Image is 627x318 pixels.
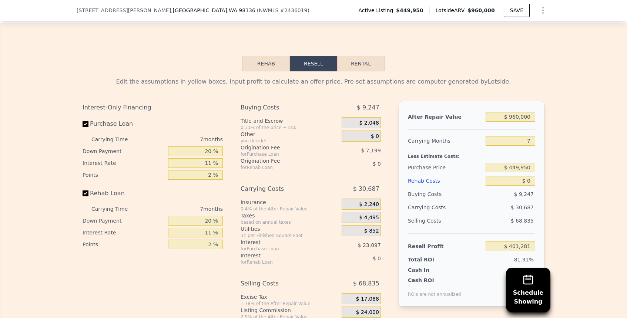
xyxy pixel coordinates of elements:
[227,7,255,13] span: , WA 98136
[241,101,323,114] div: Buying Costs
[373,161,381,167] span: $ 0
[241,157,323,165] div: Origination Fee
[83,117,165,131] label: Purchase Loan
[241,238,323,246] div: Interest
[241,117,339,125] div: Title and Escrow
[504,4,530,17] button: SAVE
[396,7,423,14] span: $449,950
[371,133,379,140] span: $ 0
[359,120,379,126] span: $ 2,048
[241,307,339,314] div: Listing Commission
[241,219,339,225] div: based on annual taxes
[91,203,140,215] div: Carrying Time
[408,187,483,201] div: Buying Costs
[241,206,339,212] div: 0.4% of the After Repair Value
[408,256,454,263] div: Total ROI
[359,201,379,208] span: $ 2,240
[142,203,223,215] div: 7 months
[257,7,309,14] div: ( )
[83,157,165,169] div: Interest Rate
[241,259,323,265] div: for Rehab Loan
[241,151,323,157] div: for Purchase Loan
[241,225,339,233] div: Utilities
[83,101,223,114] div: Interest-Only Financing
[241,212,339,219] div: Taxes
[83,238,165,250] div: Points
[241,199,339,206] div: Insurance
[408,134,483,148] div: Carrying Months
[241,293,339,301] div: Excise Tax
[241,131,339,138] div: Other
[507,267,534,273] span: $ 129,921
[280,7,307,13] span: # 2436019
[357,101,379,114] span: $ 9,247
[408,214,483,227] div: Selling Costs
[241,125,339,131] div: 0.33% of the price + 550
[408,277,461,284] div: Cash ROI
[83,121,88,127] input: Purchase Loan
[83,190,88,196] input: Rehab Loan
[337,56,385,71] button: Rental
[77,7,171,14] span: [STREET_ADDRESS][PERSON_NAME]
[506,268,550,312] button: ScheduleShowing
[142,133,223,145] div: 7 months
[408,284,461,297] div: ROIs are not annualized
[359,214,379,221] span: $ 4,495
[511,218,534,224] span: $ 68,835
[364,228,379,234] span: $ 852
[91,133,140,145] div: Carrying Time
[408,174,483,187] div: Rehab Costs
[242,56,290,71] button: Rehab
[467,7,495,13] span: $960,000
[83,215,165,227] div: Down Payment
[356,296,379,302] span: $ 17,088
[514,191,534,197] span: $ 9,247
[436,7,467,14] span: Lotside ARV
[356,309,379,316] span: $ 24,000
[241,233,339,238] div: 3¢ per Finished Square Foot
[241,165,323,170] div: for Rehab Loan
[83,187,165,200] label: Rehab Loan
[353,182,379,196] span: $ 30,687
[408,240,483,253] div: Resell Profit
[408,148,535,161] div: Less Estimate Costs:
[361,148,380,153] span: $ 7,199
[358,242,381,248] span: $ 23,097
[408,266,454,274] div: Cash In
[241,301,339,307] div: 1.78% of the After Repair Value
[241,138,339,144] div: you decide!
[408,161,483,174] div: Purchase Price
[83,145,165,157] div: Down Payment
[408,110,483,124] div: After Repair Value
[358,7,396,14] span: Active Listing
[536,3,550,18] button: Show Options
[290,56,337,71] button: Resell
[83,169,165,181] div: Points
[373,256,381,261] span: $ 0
[241,246,323,252] div: for Purchase Loan
[171,7,255,14] span: , [GEOGRAPHIC_DATA]
[241,252,323,259] div: Interest
[353,277,379,290] span: $ 68,835
[241,144,323,151] div: Origination Fee
[259,7,278,13] span: NWMLS
[408,201,454,214] div: Carrying Costs
[514,257,534,263] span: 81.91%
[83,77,544,86] div: Edit the assumptions in yellow boxes. Input profit to calculate an offer price. Pre-set assumptio...
[241,182,323,196] div: Carrying Costs
[83,227,165,238] div: Interest Rate
[241,277,323,290] div: Selling Costs
[511,204,534,210] span: $ 30,687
